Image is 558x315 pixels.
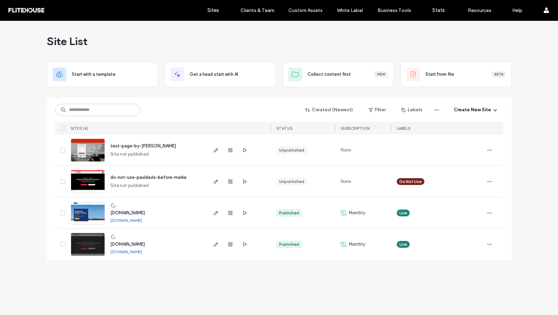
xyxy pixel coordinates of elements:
a: test-page-by-[PERSON_NAME] [110,143,176,148]
label: Help [512,8,522,13]
span: SITES (4) [71,126,89,131]
span: Site not published [110,182,149,189]
label: Clients & Team [241,8,274,13]
button: Filter [362,104,393,115]
span: Start with a template [72,71,115,78]
span: Start from file [425,71,454,78]
span: Site not published [110,151,149,158]
div: Start from fileBeta [400,62,512,87]
div: Unpublished [279,147,304,153]
button: Create New Site [448,104,503,115]
div: Collect content firstNew [283,62,394,87]
label: Custom Assets [288,8,323,13]
span: None [341,147,351,154]
span: Live [399,210,407,216]
span: Monthly [349,210,365,216]
div: Published [279,210,299,216]
a: [DOMAIN_NAME] [110,218,142,223]
a: do-not-use-pauldavis-before-marke [110,175,187,180]
div: Get a head start with AI [165,62,276,87]
button: Labels [395,104,428,115]
label: White Label [337,8,363,13]
span: Live [399,241,407,247]
span: Monthly [349,241,365,248]
div: Start with a template [47,62,158,87]
span: Site List [47,34,87,48]
span: STATUS [276,126,293,131]
span: LABELS [397,126,411,131]
button: Created (Newest) [299,104,359,115]
label: Stats [432,7,445,13]
span: None [341,178,351,185]
a: [DOMAIN_NAME] [110,242,145,247]
div: Published [279,241,299,247]
label: Business Tools [378,8,411,13]
span: Get a head start with AI [190,71,238,78]
div: New [375,71,388,77]
label: Resources [468,8,491,13]
a: [DOMAIN_NAME] [110,249,142,254]
label: Sites [207,7,219,13]
div: Beta [492,71,506,77]
div: Unpublished [279,178,304,185]
span: Collect content first [308,71,351,78]
a: [DOMAIN_NAME] [110,210,145,215]
span: Do Not Use [399,178,422,185]
span: SUBSCRIPTION [341,126,370,131]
